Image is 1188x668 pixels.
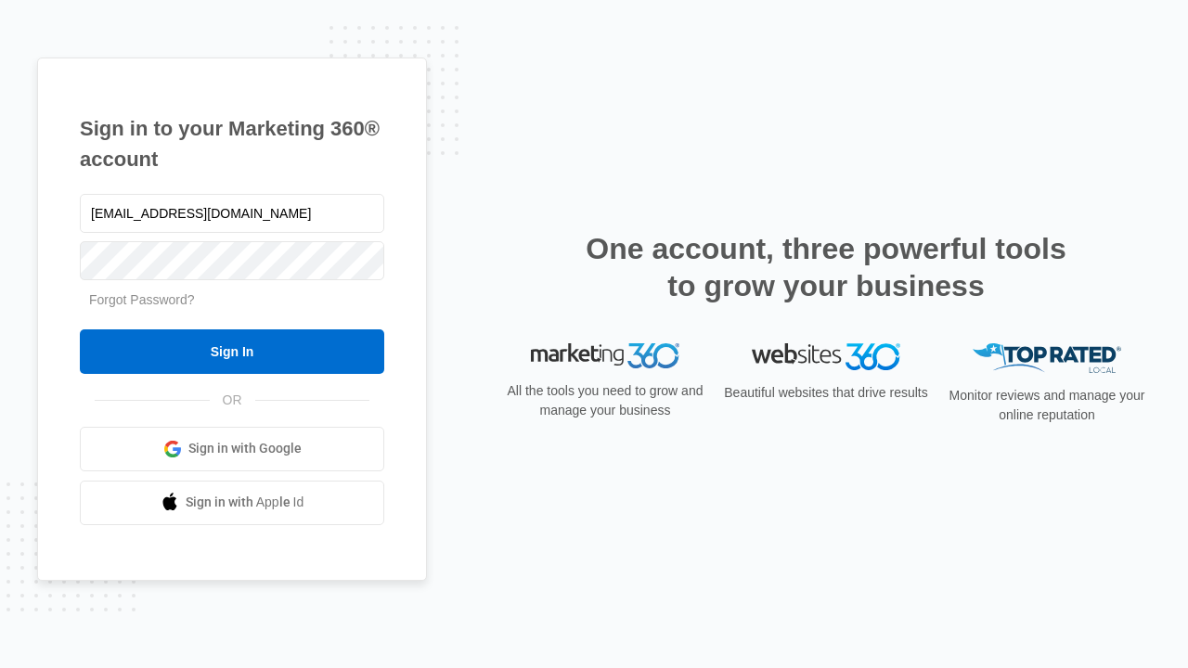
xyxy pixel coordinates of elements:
[722,383,930,403] p: Beautiful websites that drive results
[80,194,384,233] input: Email
[80,113,384,174] h1: Sign in to your Marketing 360® account
[188,439,302,458] span: Sign in with Google
[752,343,900,370] img: Websites 360
[531,343,679,369] img: Marketing 360
[973,343,1121,374] img: Top Rated Local
[89,292,195,307] a: Forgot Password?
[580,230,1072,304] h2: One account, three powerful tools to grow your business
[943,386,1151,425] p: Monitor reviews and manage your online reputation
[80,481,384,525] a: Sign in with Apple Id
[80,329,384,374] input: Sign In
[501,381,709,420] p: All the tools you need to grow and manage your business
[186,493,304,512] span: Sign in with Apple Id
[80,427,384,471] a: Sign in with Google
[210,391,255,410] span: OR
